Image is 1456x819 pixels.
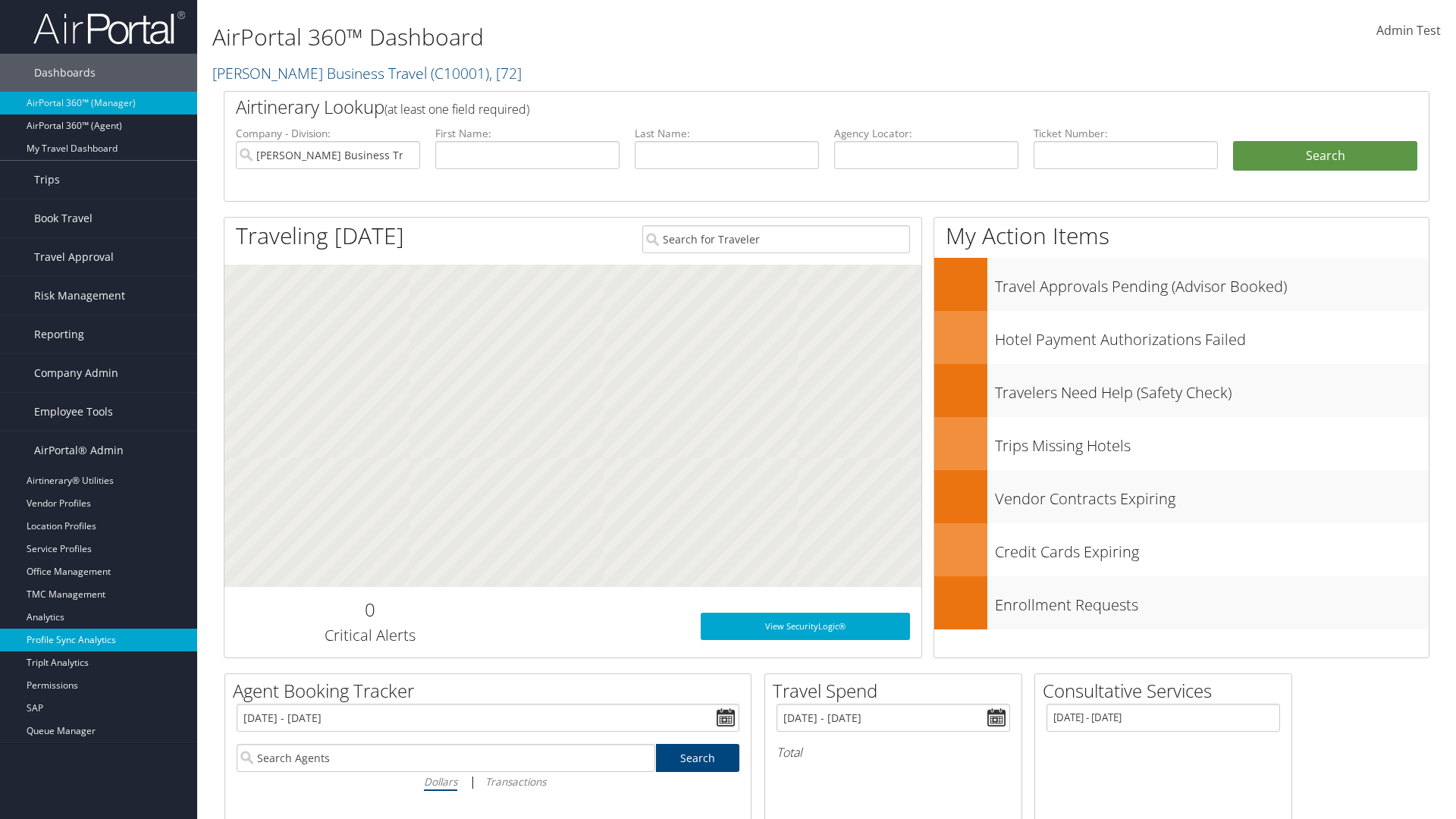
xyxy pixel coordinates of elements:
[995,587,1429,616] h3: Enrollment Requests
[34,238,114,276] span: Travel Approval
[34,54,96,92] span: Dashboards
[34,199,93,237] span: Book Travel
[424,774,457,789] i: Dollars
[777,744,1010,761] h6: Total
[236,220,404,252] h1: Traveling [DATE]
[934,220,1429,252] h1: My Action Items
[701,613,910,640] a: View SecurityLogic®
[1034,126,1218,141] label: Ticket Number:
[489,63,522,83] span: , [ 72 ]
[34,431,124,469] span: AirPortal® Admin
[934,417,1429,470] a: Trips Missing Hotels
[995,268,1429,297] h3: Travel Approvals Pending (Advisor Booked)
[431,63,489,83] span: ( C10001 )
[34,393,113,431] span: Employee Tools
[236,94,1317,120] h2: Airtinerary Lookup
[934,311,1429,364] a: Hotel Payment Authorizations Failed
[236,126,420,141] label: Company - Division:
[995,322,1429,350] h3: Hotel Payment Authorizations Failed
[995,481,1429,510] h3: Vendor Contracts Expiring
[435,126,620,141] label: First Name:
[34,277,125,315] span: Risk Management
[1233,141,1417,171] button: Search
[237,772,739,791] div: |
[934,364,1429,417] a: Travelers Need Help (Safety Check)
[1376,22,1441,39] span: Admin Test
[995,534,1429,563] h3: Credit Cards Expiring
[995,428,1429,457] h3: Trips Missing Hotels
[34,161,60,199] span: Trips
[1043,678,1291,704] h2: Consultative Services
[656,744,740,772] a: Search
[934,258,1429,311] a: Travel Approvals Pending (Advisor Booked)
[236,625,504,646] h3: Critical Alerts
[934,523,1429,576] a: Credit Cards Expiring
[212,21,1031,53] h1: AirPortal 360™ Dashboard
[934,470,1429,523] a: Vendor Contracts Expiring
[34,354,118,392] span: Company Admin
[834,126,1018,141] label: Agency Locator:
[212,63,522,83] a: [PERSON_NAME] Business Travel
[485,774,546,789] i: Transactions
[635,126,819,141] label: Last Name:
[934,576,1429,629] a: Enrollment Requests
[233,678,751,704] h2: Agent Booking Tracker
[236,597,504,623] h2: 0
[773,678,1021,704] h2: Travel Spend
[237,744,655,772] input: Search Agents
[34,315,84,353] span: Reporting
[1376,8,1441,55] a: Admin Test
[384,101,529,118] span: (at least one field required)
[995,375,1429,403] h3: Travelers Need Help (Safety Check)
[642,225,910,253] input: Search for Traveler
[33,10,185,45] img: airportal-logo.png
